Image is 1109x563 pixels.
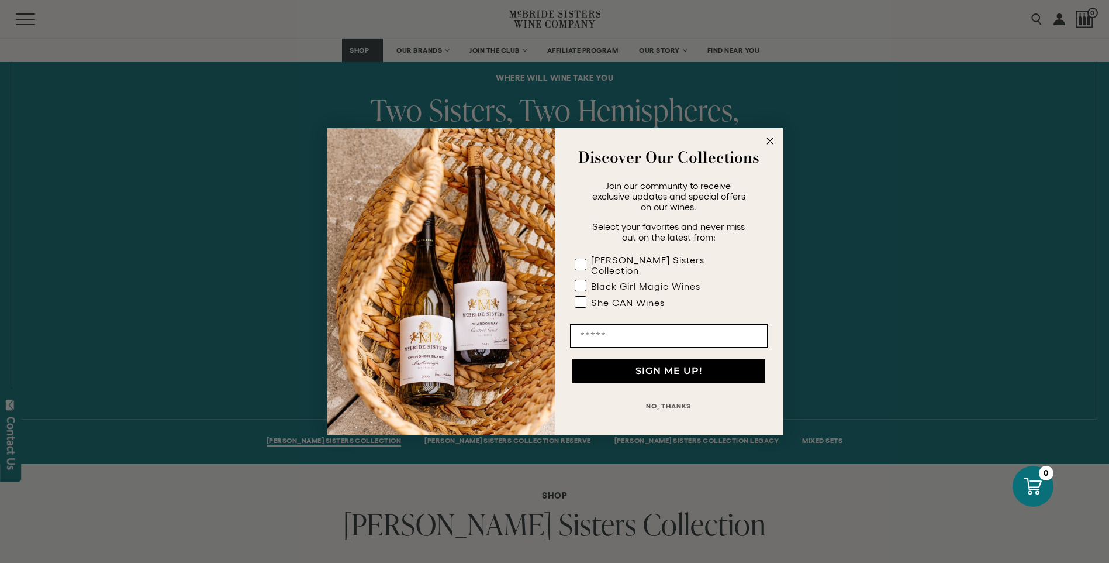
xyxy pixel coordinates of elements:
[591,281,700,291] div: Black Girl Magic Wines
[592,180,745,212] span: Join our community to receive exclusive updates and special offers on our wines.
[591,297,665,308] div: She CAN Wines
[592,221,745,242] span: Select your favorites and never miss out on the latest from:
[578,146,759,169] strong: Discover Our Collections
[591,255,744,276] div: [PERSON_NAME] Sisters Collection
[327,128,555,435] img: 42653730-7e35-4af7-a99d-12bf478283cf.jpeg
[763,134,777,148] button: Close dialog
[570,394,768,418] button: NO, THANKS
[1039,466,1053,480] div: 0
[572,359,765,383] button: SIGN ME UP!
[570,324,768,348] input: Email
